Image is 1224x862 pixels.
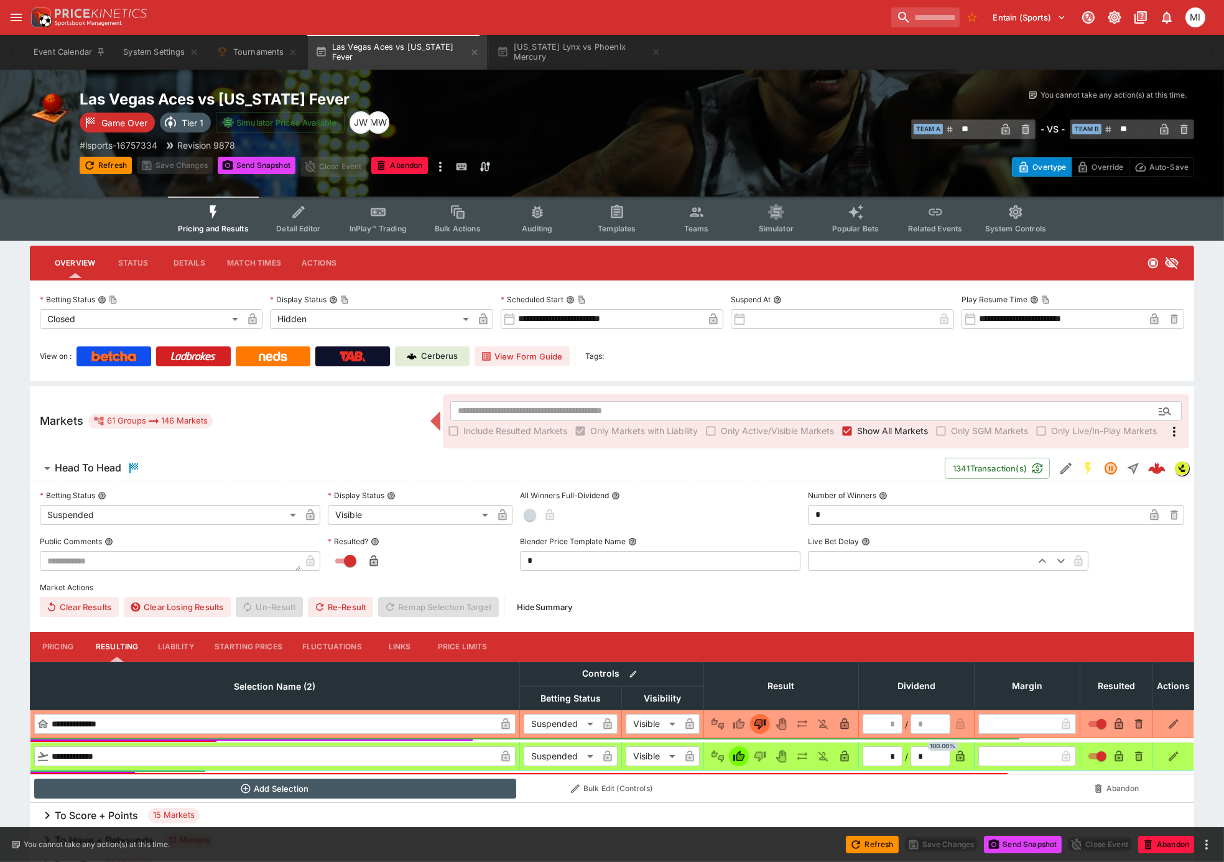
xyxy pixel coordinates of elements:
div: Start From [1012,157,1194,177]
span: Simulator [759,224,794,233]
img: lsports [1175,461,1189,475]
button: Pricing [30,632,86,662]
button: Display StatusCopy To Clipboard [329,295,338,304]
button: Win [729,714,749,734]
p: You cannot take any action(s) at this time. [24,839,170,850]
button: Eliminated In Play [814,714,833,734]
button: Void [771,714,791,734]
div: Hidden [270,309,473,329]
div: 8f70f760-3369-44e3-9f6d-44659ba68156 [1148,460,1166,477]
div: / [905,750,908,763]
span: Only Markets with Liability [590,424,698,437]
button: SGM Enabled [1077,457,1100,480]
p: Display Status [270,294,327,305]
img: Neds [259,351,287,361]
button: System Settings [116,35,206,70]
span: Only Active/Visible Markets [721,424,834,437]
p: Betting Status [40,490,95,501]
span: Re-Result [308,597,373,617]
label: Tags: [585,346,604,366]
button: Documentation [1129,6,1152,29]
button: Details [161,248,217,278]
p: Scheduled Start [501,294,563,305]
p: Revision 9878 [177,139,235,152]
button: Suspend At [773,295,782,304]
span: Related Events [908,224,962,233]
img: Cerberus [407,351,417,361]
button: No Bookmarks [962,7,982,27]
svg: More [1167,424,1182,439]
span: Pricing and Results [178,224,249,233]
svg: Suspended [1103,461,1118,476]
button: Links [372,632,428,662]
button: Overtype [1012,157,1072,177]
button: more [433,157,448,177]
p: Betting Status [40,294,95,305]
th: Resulted [1080,662,1153,710]
button: Head To Head [30,456,945,481]
span: InPlay™ Trading [350,224,407,233]
p: Overtype [1032,160,1066,174]
button: Abandon [1138,836,1194,853]
button: Blender Price Template Name [628,537,637,546]
button: Connected to PK [1077,6,1100,29]
img: TabNZ [340,351,366,361]
button: Win [729,746,749,766]
button: Clear Losing Results [124,597,231,617]
button: Edit Detail [1055,457,1077,480]
button: Live Bet Delay [861,537,870,546]
button: Abandon [1084,779,1149,799]
button: Copy To Clipboard [340,295,349,304]
button: Lose [750,714,770,734]
p: You cannot take any action(s) at this time. [1041,90,1187,101]
h2: Copy To Clipboard [80,90,637,109]
img: PriceKinetics Logo [27,5,52,30]
img: logo-cerberus--red.svg [1148,460,1166,477]
p: Copy To Clipboard [80,139,157,152]
button: Straight [1122,457,1144,480]
input: search [891,7,960,27]
button: Resulting [86,632,148,662]
button: Add Selection [34,779,516,799]
button: Copy To Clipboard [1041,295,1050,304]
span: Teams [684,224,709,233]
p: Live Bet Delay [808,536,859,547]
button: Play Resume TimeCopy To Clipboard [1030,295,1039,304]
button: Refresh [846,836,898,853]
button: Actions [291,248,347,278]
img: Ladbrokes [170,351,216,361]
span: Show All Markets [857,424,928,437]
div: lsports [1174,461,1189,476]
span: 15 Markets [148,809,200,822]
div: Suspended [524,746,598,766]
button: Void [771,746,791,766]
button: Suspended [1100,457,1122,480]
h6: Head To Head [55,461,121,475]
th: Margin [975,662,1080,710]
button: Starting Prices [205,632,292,662]
div: Visible [328,505,493,525]
button: Copy To Clipboard [109,295,118,304]
button: Select Tenant [986,7,1073,27]
button: Liability [148,632,204,662]
h5: Markets [40,414,83,428]
button: Not Set [708,746,728,766]
a: Cerberus [395,346,470,366]
button: Betting Status [98,491,106,500]
button: Bulk Edit (Controls) [524,779,700,799]
p: Tier 1 [182,116,203,129]
svg: Hidden [1164,256,1179,271]
button: Status [105,248,161,278]
span: System Controls [985,224,1046,233]
label: Market Actions [40,578,1184,597]
span: Auditing [522,224,552,233]
div: 61 Groups 146 Markets [93,414,208,429]
button: Not Set [708,714,728,734]
p: Play Resume Time [962,294,1027,305]
img: PriceKinetics [55,9,147,18]
span: Popular Bets [832,224,879,233]
img: basketball.png [30,90,70,129]
div: Justin Walsh [350,111,372,134]
button: Match Times [217,248,291,278]
button: Send Snapshot [984,836,1062,853]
